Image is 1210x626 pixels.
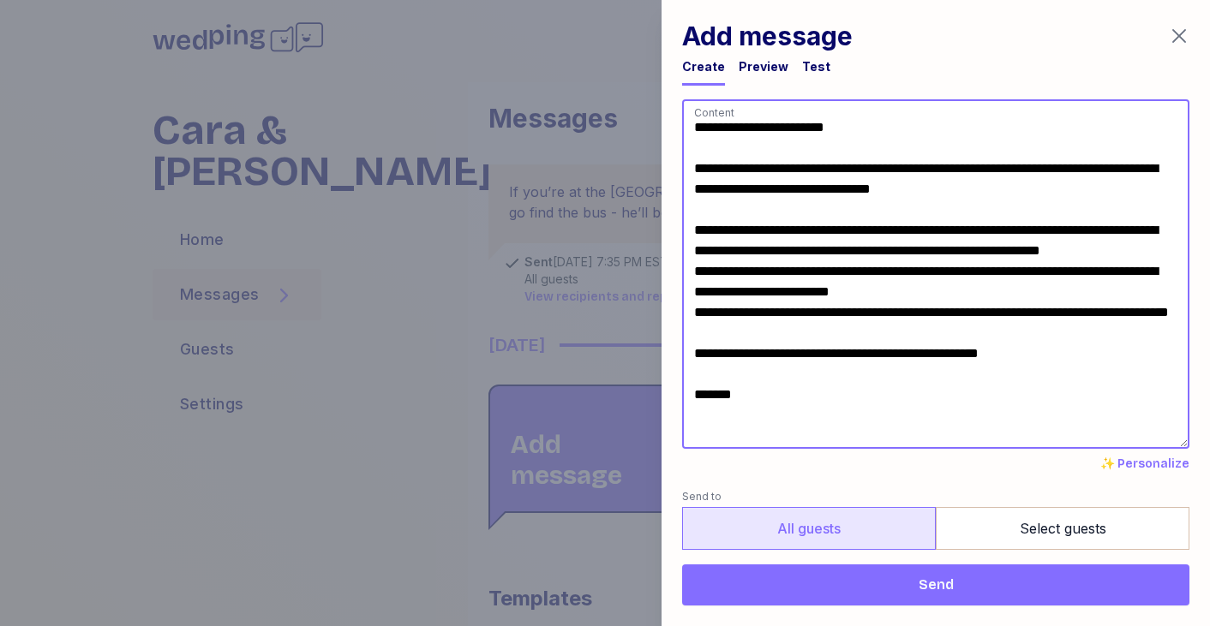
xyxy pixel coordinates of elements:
label: Select guests [936,507,1189,550]
label: Send to [682,486,1189,507]
button: Send [682,564,1189,605]
div: Test [802,58,830,75]
h1: Add message [682,21,853,51]
div: Preview [739,58,788,75]
button: ✨ Personalize [1100,456,1189,473]
span: Send [919,575,954,595]
label: All guests [682,507,936,550]
div: Create [682,58,725,75]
